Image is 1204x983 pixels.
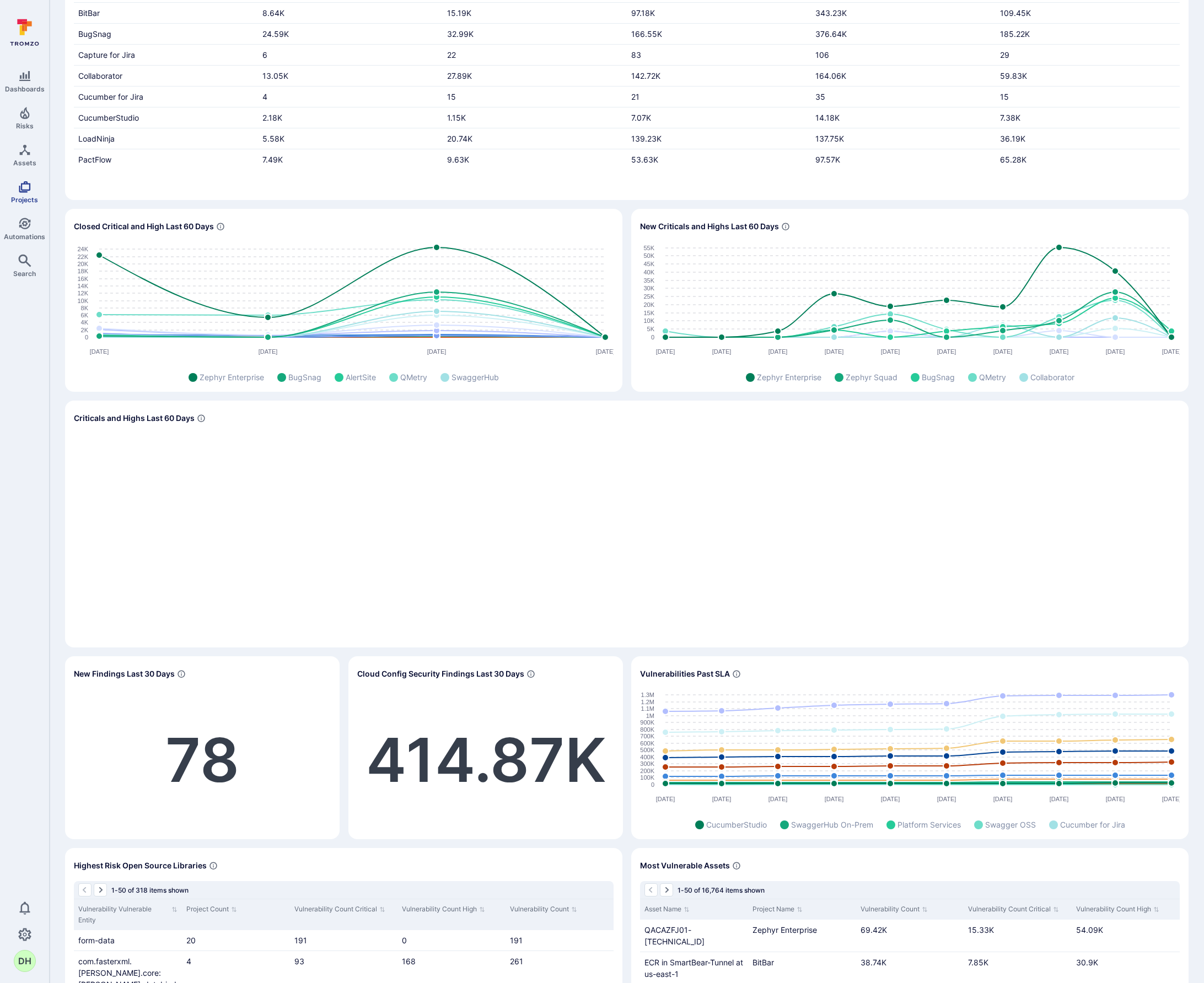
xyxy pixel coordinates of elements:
[447,113,466,122] a: 1.15K
[443,3,627,23] div: Cell for Vulnerability Count Critical
[811,107,995,128] div: Cell for Vulnerability Count Medium
[402,957,416,966] a: 168
[1106,796,1125,802] text: [DATE]
[631,209,1189,392] div: Widget
[861,958,886,967] a: 38.74K
[81,305,89,311] text: 8K
[74,930,182,950] div: Cell for Vulnerability Vulnerable Entity
[815,8,847,18] a: 343.23K
[447,134,472,143] a: 20.74K
[640,668,730,679] span: Vulnerabilities Past SLA
[258,149,442,170] div: Cell for Asset Count
[752,958,774,967] a: BitBar
[1000,50,1009,60] a: 29
[94,883,107,896] button: Go to the next page
[1000,92,1009,101] a: 15
[85,334,88,341] text: 0
[81,312,89,318] text: 6K
[74,413,195,424] span: Criticals and Highs Last 60 Days
[643,317,654,324] text: 10K
[77,261,88,267] text: 20K
[937,348,956,355] text: [DATE]
[768,796,788,802] text: [DATE]
[643,310,654,316] text: 15K
[922,371,955,383] span: BugSnag
[631,29,662,39] a: 166.55K
[78,50,135,60] a: Capture for Jira
[627,87,811,107] div: Cell for Vulnerability Count High
[510,957,523,966] a: 261
[631,92,639,101] a: 21
[262,8,284,18] a: 8.64K
[631,155,658,164] a: 53.63K
[77,283,88,289] text: 14K
[660,883,673,896] button: Go to the next page
[640,768,654,774] text: 200K
[506,930,614,950] div: Cell for Vulnerability Count
[258,107,442,128] div: Cell for Asset Count
[811,149,995,170] div: Cell for Vulnerability Count Medium
[74,3,258,23] div: Cell for Project Name
[366,723,606,797] span: 414.87K
[78,92,143,101] a: Cucumber for Jira
[65,401,1189,647] div: Widget
[447,71,472,80] a: 27.89K
[964,920,1072,952] div: Cell for Vulnerability Count Critical
[74,45,258,65] div: Cell for Project Name
[752,925,817,935] a: Zephyr Enterprise
[712,348,732,355] text: [DATE]
[78,936,115,945] span: form-data
[290,930,398,950] div: Cell for Vulnerability Count Critical
[74,24,258,44] div: Cell for Project Name
[443,66,627,86] div: Cell for Vulnerability Count Critical
[811,87,995,107] div: Cell for Vulnerability Count Medium
[640,747,654,753] text: 500K
[1060,819,1125,830] span: Cucumber for Jira
[74,128,258,149] div: Cell for Project Name
[1000,134,1025,143] a: 36.19K
[443,45,627,65] div: Cell for Vulnerability Count Critical
[13,269,36,278] span: Search
[631,71,660,80] a: 142.72K
[357,668,524,679] span: Cloud Config Security Findings Last 30 Days
[996,107,1180,128] div: Cell for Vulnerability Count Low
[937,796,956,802] text: [DATE]
[111,886,189,894] span: 1-50 of 318 items shown
[644,883,658,896] button: Go to the previous page
[815,71,846,80] a: 164.06K
[643,269,654,276] text: 40K
[1050,796,1069,802] text: [DATE]
[443,149,627,170] div: Cell for Vulnerability Count Critical
[596,348,615,355] text: [DATE]
[644,925,705,946] a: QACAZFJ01-[TECHNICAL_ID]
[641,692,654,698] text: 1.3M
[627,24,811,44] div: Cell for Vulnerability Count High
[77,253,88,260] text: 22K
[77,298,88,304] text: 10K
[200,371,264,383] span: Zephyr Enterprise
[77,276,88,282] text: 16K
[996,149,1180,170] div: Cell for Vulnerability Count Low
[258,24,442,44] div: Cell for Asset Count
[11,196,38,204] span: Projects
[14,950,36,972] button: DH
[815,29,847,39] a: 376.64K
[402,904,485,915] button: Sort by Vulnerability Count High
[646,712,654,719] text: 1M
[815,50,829,60] a: 106
[443,24,627,44] div: Cell for Vulnerability Count Critical
[811,66,995,86] div: Cell for Vulnerability Count Medium
[443,107,627,128] div: Cell for Vulnerability Count Critical
[447,92,456,101] a: 15
[259,348,278,355] text: [DATE]
[627,3,811,23] div: Cell for Vulnerability Count High
[825,796,844,802] text: [DATE]
[815,113,840,122] a: 14.18K
[641,705,654,712] text: 1.1M
[768,348,788,355] text: [DATE]
[258,3,442,23] div: Cell for Asset Count
[996,66,1180,86] div: Cell for Vulnerability Count Low
[815,155,840,164] a: 97.57K
[627,128,811,149] div: Cell for Vulnerability Count High
[1050,348,1069,355] text: [DATE]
